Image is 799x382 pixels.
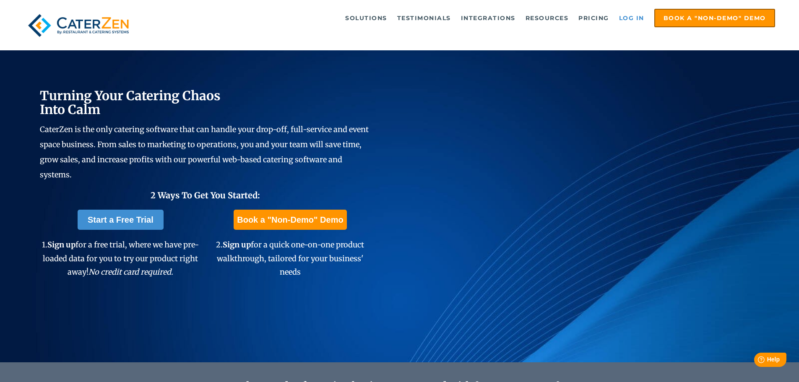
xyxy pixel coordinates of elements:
[654,9,775,27] a: Book a "Non-Demo" Demo
[615,10,648,26] a: Log in
[88,267,173,277] em: No credit card required.
[574,10,613,26] a: Pricing
[40,88,221,117] span: Turning Your Catering Chaos Into Calm
[341,10,391,26] a: Solutions
[24,9,133,42] img: caterzen
[40,125,369,179] span: CaterZen is the only catering software that can handle your drop-off, full-service and event spac...
[47,240,75,249] span: Sign up
[724,349,790,373] iframe: Help widget launcher
[78,210,164,230] a: Start a Free Trial
[42,240,199,277] span: 1. for a free trial, where we have pre-loaded data for you to try our product right away!
[457,10,520,26] a: Integrations
[216,240,364,277] span: 2. for a quick one-on-one product walkthrough, tailored for your business' needs
[234,210,346,230] a: Book a "Non-Demo" Demo
[223,240,251,249] span: Sign up
[152,9,775,27] div: Navigation Menu
[151,190,260,200] span: 2 Ways To Get You Started:
[393,10,455,26] a: Testimonials
[521,10,573,26] a: Resources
